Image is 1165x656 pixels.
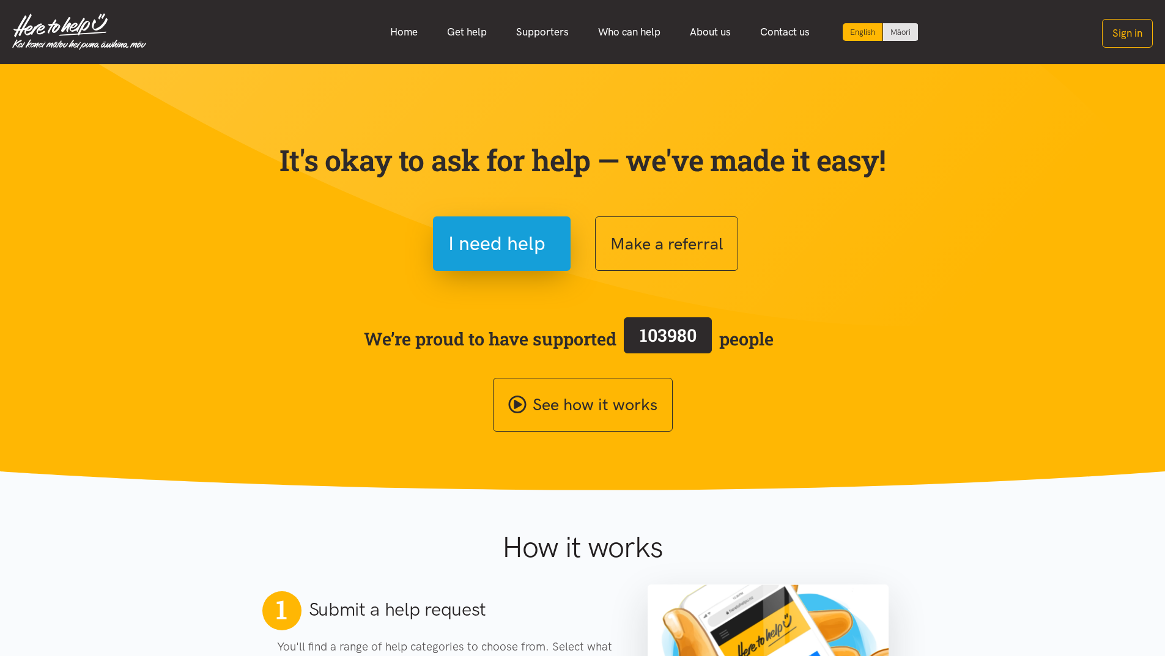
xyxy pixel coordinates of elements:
a: Contact us [745,19,824,45]
a: Switch to Te Reo Māori [883,23,918,41]
span: 103980 [640,323,697,347]
img: Home [12,13,146,50]
span: We’re proud to have supported people [364,315,774,363]
a: Who can help [583,19,675,45]
p: It's okay to ask for help — we've made it easy! [277,142,889,178]
a: Get help [432,19,501,45]
span: I need help [448,228,546,259]
a: See how it works [493,378,673,432]
a: Home [375,19,432,45]
div: Current language [843,23,883,41]
button: Sign in [1102,19,1153,48]
span: 1 [276,594,287,625]
a: About us [675,19,745,45]
h1: How it works [383,529,782,565]
button: Make a referral [595,216,738,271]
button: I need help [433,216,571,271]
a: Supporters [501,19,583,45]
h2: Submit a help request [309,597,487,622]
a: 103980 [616,315,719,363]
div: Language toggle [843,23,919,41]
